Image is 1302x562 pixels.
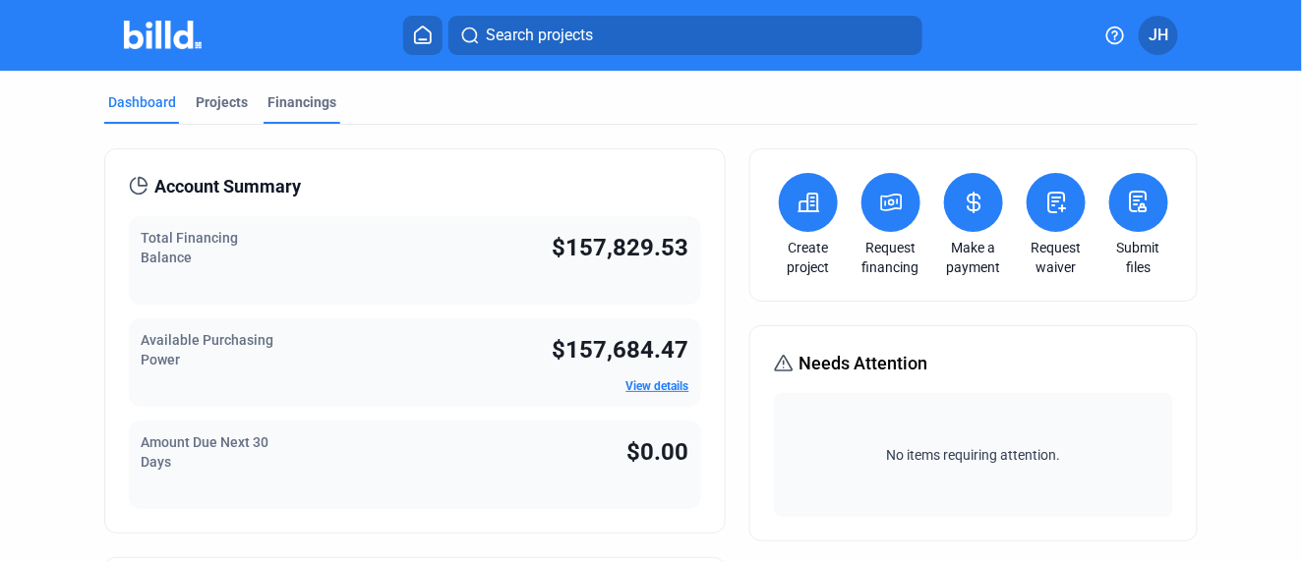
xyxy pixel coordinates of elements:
[626,379,689,393] a: View details
[124,21,202,49] img: Billd Company Logo
[448,16,922,55] button: Search projects
[553,234,689,261] span: $157,829.53
[799,350,928,377] span: Needs Attention
[782,445,1165,465] span: No items requiring attention.
[486,24,593,47] span: Search projects
[553,336,689,364] span: $157,684.47
[196,92,248,112] div: Projects
[141,434,268,470] span: Amount Due Next 30 Days
[154,173,301,200] span: Account Summary
[267,92,336,112] div: Financings
[627,438,689,466] span: $0.00
[774,238,843,277] a: Create project
[1022,238,1091,277] a: Request waiver
[857,238,925,277] a: Request financing
[1139,16,1178,55] button: JH
[1104,238,1173,277] a: Submit files
[108,92,176,112] div: Dashboard
[141,230,238,265] span: Total Financing Balance
[141,332,273,367] span: Available Purchasing Power
[939,238,1008,277] a: Make a payment
[1149,24,1168,47] span: JH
